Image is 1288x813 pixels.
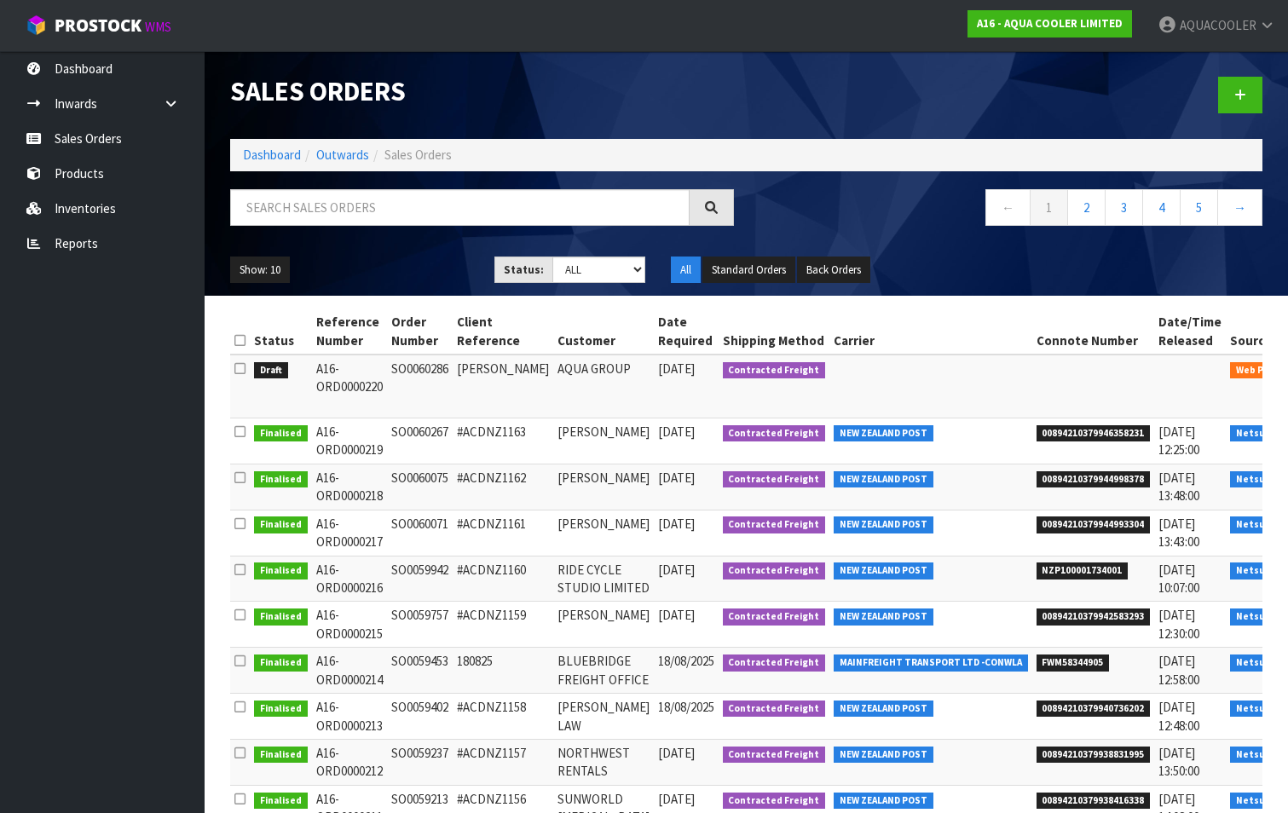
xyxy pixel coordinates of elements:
td: #ACDNZ1157 [453,739,553,785]
span: NEW ZEALAND POST [834,471,933,488]
th: Connote Number [1032,308,1155,355]
span: Netsuite [1230,516,1285,533]
td: [PERSON_NAME] [553,510,654,556]
span: [DATE] 12:30:00 [1158,607,1199,641]
span: Draft [254,362,288,379]
span: Contracted Freight [723,747,826,764]
td: #ACDNZ1162 [453,464,553,510]
td: SO0059402 [387,694,453,740]
span: Finalised [254,608,308,626]
span: FWM58344905 [1037,654,1110,672]
span: 00894210379942583293 [1037,608,1151,626]
span: 00894210379938416338 [1037,793,1151,810]
td: A16-ORD0000212 [312,739,387,785]
span: [DATE] [658,424,695,440]
span: [DATE] [658,745,695,761]
a: 1 [1030,189,1068,226]
span: [DATE] 10:07:00 [1158,562,1199,596]
span: [DATE] [658,562,695,578]
td: [PERSON_NAME] [553,418,654,464]
span: Finalised [254,747,308,764]
th: Customer [553,308,654,355]
span: Contracted Freight [723,793,826,810]
td: 180825 [453,648,553,694]
td: SO0060075 [387,464,453,510]
span: Finalised [254,516,308,533]
a: 2 [1067,189,1106,226]
th: Client Reference [453,308,553,355]
a: 3 [1105,189,1143,226]
span: Contracted Freight [723,425,826,442]
span: Netsuite [1230,701,1285,718]
span: [DATE] [658,470,695,486]
th: Carrier [829,308,1032,355]
td: AQUA GROUP [553,355,654,418]
span: ProStock [55,14,142,37]
td: #ACDNZ1159 [453,602,553,648]
span: [DATE] [658,360,695,377]
span: 00894210379944998378 [1037,471,1151,488]
td: #ACDNZ1158 [453,694,553,740]
span: Contracted Freight [723,471,826,488]
span: NEW ZEALAND POST [834,747,933,764]
span: Contracted Freight [723,562,826,579]
td: A16-ORD0000215 [312,602,387,648]
button: Show: 10 [230,257,290,284]
span: Netsuite [1230,793,1285,810]
a: → [1217,189,1262,226]
span: Contracted Freight [723,701,826,718]
img: cube-alt.png [26,14,47,36]
td: [PERSON_NAME] [553,602,654,648]
td: SO0060286 [387,355,453,418]
td: RIDE CYCLE STUDIO LIMITED [553,556,654,602]
span: Finalised [254,471,308,488]
span: NZP100001734001 [1037,562,1129,579]
a: 5 [1180,189,1218,226]
span: Contracted Freight [723,362,826,379]
th: Date Required [654,308,719,355]
td: A16-ORD0000213 [312,694,387,740]
td: A16-ORD0000216 [312,556,387,602]
span: Netsuite [1230,471,1285,488]
span: Contracted Freight [723,516,826,533]
a: ← [985,189,1031,226]
span: [DATE] 12:48:00 [1158,699,1199,733]
span: Finalised [254,793,308,810]
td: A16-ORD0000219 [312,418,387,464]
td: #ACDNZ1160 [453,556,553,602]
td: A16-ORD0000218 [312,464,387,510]
td: SO0059942 [387,556,453,602]
td: [PERSON_NAME] [453,355,553,418]
span: [DATE] 13:48:00 [1158,470,1199,504]
span: Netsuite [1230,654,1285,672]
td: NORTHWEST RENTALS [553,739,654,785]
span: AQUACOOLER [1180,17,1256,33]
span: NEW ZEALAND POST [834,425,933,442]
a: Outwards [316,147,369,163]
span: [DATE] 13:43:00 [1158,516,1199,550]
th: Date/Time Released [1154,308,1226,355]
span: 00894210379940736202 [1037,701,1151,718]
td: A16-ORD0000220 [312,355,387,418]
span: NEW ZEALAND POST [834,793,933,810]
span: Netsuite [1230,425,1285,442]
span: Netsuite [1230,747,1285,764]
span: NEW ZEALAND POST [834,608,933,626]
h1: Sales Orders [230,77,734,107]
td: #ACDNZ1161 [453,510,553,556]
td: [PERSON_NAME] LAW [553,694,654,740]
span: [DATE] [658,791,695,807]
span: Netsuite [1230,562,1285,579]
td: SO0059453 [387,648,453,694]
span: [DATE] [658,516,695,532]
a: Dashboard [243,147,301,163]
span: 00894210379944993304 [1037,516,1151,533]
th: Shipping Method [719,308,830,355]
span: [DATE] [658,607,695,623]
a: 4 [1142,189,1181,226]
button: Back Orders [797,257,870,284]
strong: Status: [504,262,544,277]
span: Finalised [254,562,308,579]
span: Finalised [254,701,308,718]
span: MAINFREIGHT TRANSPORT LTD -CONWLA [834,654,1028,672]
